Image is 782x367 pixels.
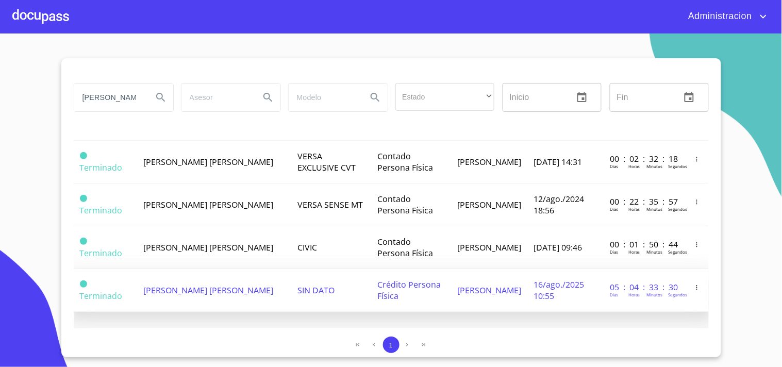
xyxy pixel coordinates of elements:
[378,151,434,173] span: Contado Persona Física
[297,199,363,210] span: VERSA SENSE MT
[80,195,87,202] span: Terminado
[80,162,123,173] span: Terminado
[610,153,679,164] p: 00 : 02 : 32 : 18
[628,206,640,212] p: Horas
[74,84,144,111] input: search
[628,163,640,169] p: Horas
[144,156,274,168] span: [PERSON_NAME] [PERSON_NAME]
[458,156,522,168] span: [PERSON_NAME]
[80,238,87,245] span: Terminado
[610,249,618,255] p: Dias
[144,285,274,296] span: [PERSON_NAME] [PERSON_NAME]
[610,206,618,212] p: Dias
[646,206,662,212] p: Minutos
[534,156,583,168] span: [DATE] 14:31
[363,85,388,110] button: Search
[628,292,640,297] p: Horas
[80,290,123,302] span: Terminado
[610,281,679,293] p: 05 : 04 : 33 : 30
[458,199,522,210] span: [PERSON_NAME]
[80,205,123,216] span: Terminado
[383,337,400,353] button: 1
[534,193,585,216] span: 12/ago./2024 18:56
[668,249,687,255] p: Segundos
[297,285,335,296] span: SIN DATO
[378,279,441,302] span: Crédito Persona Física
[395,83,494,111] div: ​
[80,247,123,259] span: Terminado
[646,249,662,255] p: Minutos
[389,341,393,349] span: 1
[668,163,687,169] p: Segundos
[610,239,679,250] p: 00 : 01 : 50 : 44
[458,285,522,296] span: [PERSON_NAME]
[646,163,662,169] p: Minutos
[378,193,434,216] span: Contado Persona Física
[80,152,87,159] span: Terminado
[256,85,280,110] button: Search
[378,236,434,259] span: Contado Persona Física
[610,292,618,297] p: Dias
[297,242,317,253] span: CIVIC
[181,84,252,111] input: search
[610,196,679,207] p: 00 : 22 : 35 : 57
[534,242,583,253] span: [DATE] 09:46
[148,85,173,110] button: Search
[297,151,356,173] span: VERSA EXCLUSIVE CVT
[610,163,618,169] p: Dias
[458,242,522,253] span: [PERSON_NAME]
[534,279,585,302] span: 16/ago./2025 10:55
[668,292,687,297] p: Segundos
[80,280,87,288] span: Terminado
[668,206,687,212] p: Segundos
[144,199,274,210] span: [PERSON_NAME] [PERSON_NAME]
[628,249,640,255] p: Horas
[680,8,770,25] button: account of current user
[144,242,274,253] span: [PERSON_NAME] [PERSON_NAME]
[646,292,662,297] p: Minutos
[680,8,757,25] span: Administracion
[289,84,359,111] input: search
